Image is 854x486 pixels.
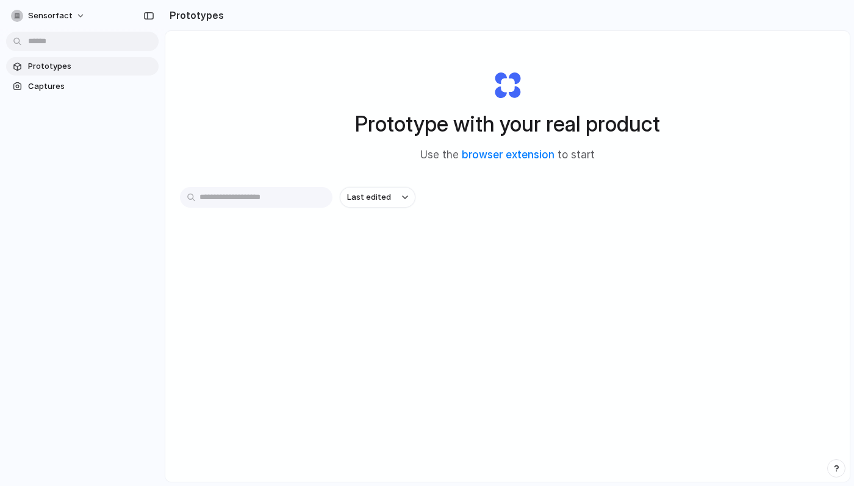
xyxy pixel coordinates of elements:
button: Last edited [340,187,415,208]
span: Prototypes [28,60,154,72]
a: Prototypes [6,57,159,76]
span: Use the to start [420,147,595,163]
span: Last edited [347,191,391,203]
span: Sensorfact [28,10,73,22]
button: Sensorfact [6,6,91,26]
a: browser extension [462,149,554,161]
a: Captures [6,77,159,96]
span: Captures [28,80,154,93]
h2: Prototypes [165,8,224,23]
h1: Prototype with your real product [355,108,660,140]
